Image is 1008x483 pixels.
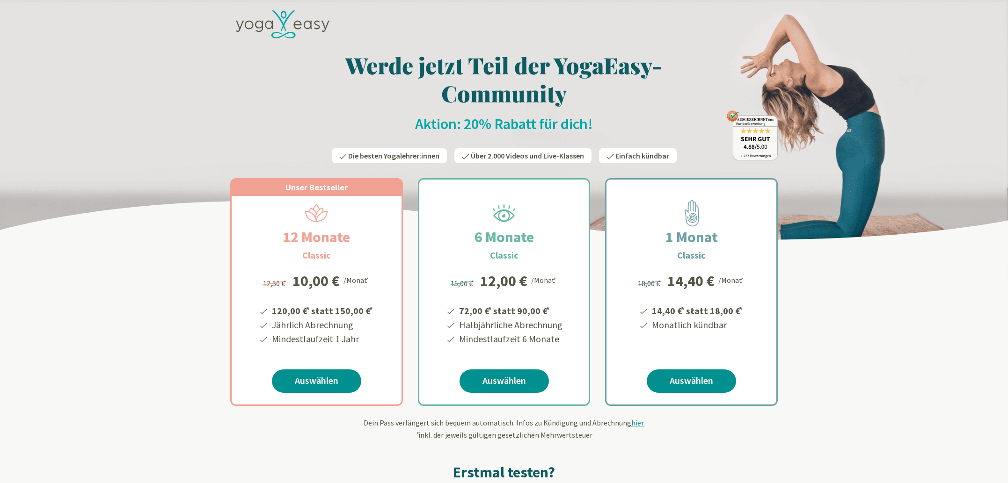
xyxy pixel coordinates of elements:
[263,279,288,288] span: 12,50 €
[272,369,361,393] a: Auswählen
[631,418,645,427] span: hier.
[260,226,373,248] h2: 12 Monate
[458,302,562,318] li: 72,00 € statt 90,00 €
[458,332,562,346] li: Mindestlaufzeit 6 Monate
[650,318,744,332] li: Monatlich kündbar
[650,302,744,318] li: 14,40 € statt 18,00 €
[230,115,778,133] h2: Aktion: 20% Rabatt für dich!
[718,274,745,286] div: /Monat
[677,248,706,262] h3: Classic
[230,417,778,440] div: Dein Pass verlängert sich bequem automatisch. Infos zu Kündigung und Abrechnung
[727,110,778,160] img: ausgezeichnet_badge.png
[615,151,669,160] span: Einfach kündbar
[302,248,331,262] h3: Classic
[458,318,562,332] li: Halbjährliche Abrechnung
[471,151,584,160] span: Über 2.000 Videos und Live-Klassen
[480,274,527,288] div: 12,00 €
[270,318,374,332] li: Jährlich Abrechnung
[531,274,558,286] div: /Monat
[647,369,736,393] a: Auswählen
[230,51,778,107] h1: Werde jetzt Teil der YogaEasy-Community
[343,274,370,286] div: /Monat
[285,182,348,193] span: Unser Bestseller
[270,332,374,346] li: Mindestlaufzeit 1 Jahr
[348,151,439,160] span: Die besten Yogalehrer:innen
[638,279,663,288] span: 18,00 €
[452,226,556,248] h2: 6 Monate
[643,226,740,248] h2: 1 Monat
[230,463,778,482] h2: Erstmal testen?
[490,248,519,262] h3: Classic
[416,430,592,440] span: inkl. der jeweils gültigen gesetzlichen Mehrwertsteuer
[667,274,715,288] div: 14,40 €
[451,279,475,288] span: 15,00 €
[292,274,340,288] div: 10,00 €
[460,369,549,393] a: Auswählen
[270,302,374,318] li: 120,00 € statt 150,00 €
